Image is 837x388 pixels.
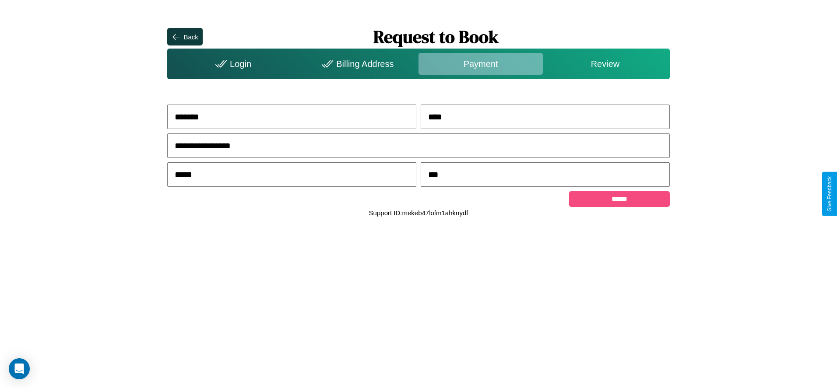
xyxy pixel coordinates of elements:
p: Support ID: mekeb47lofm1ahknydf [369,207,468,219]
div: Billing Address [294,53,418,75]
div: Open Intercom Messenger [9,358,30,379]
div: Payment [418,53,543,75]
div: Review [543,53,667,75]
div: Give Feedback [826,176,833,212]
div: Back [183,33,198,41]
h1: Request to Book [203,25,670,49]
button: Back [167,28,202,45]
div: Login [169,53,294,75]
